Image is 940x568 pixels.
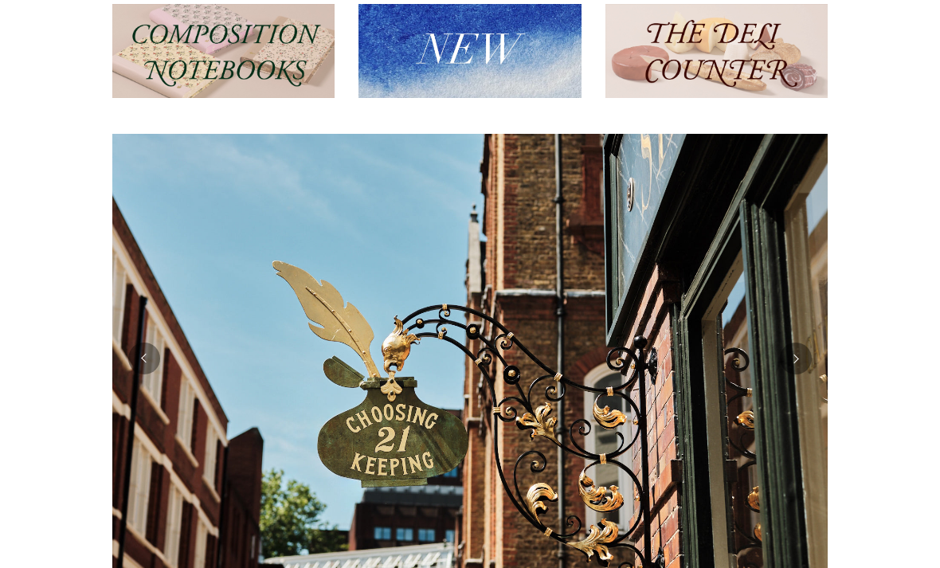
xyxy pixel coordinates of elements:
[780,343,812,374] button: Next
[128,343,160,374] button: Previous
[605,4,828,99] img: The Deli Counter
[112,4,335,99] img: 202302 Composition ledgers.jpg__PID:69722ee6-fa44-49dd-a067-31375e5d54ec
[358,4,581,99] img: New.jpg__PID:f73bdf93-380a-4a35-bcfe-7823039498e1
